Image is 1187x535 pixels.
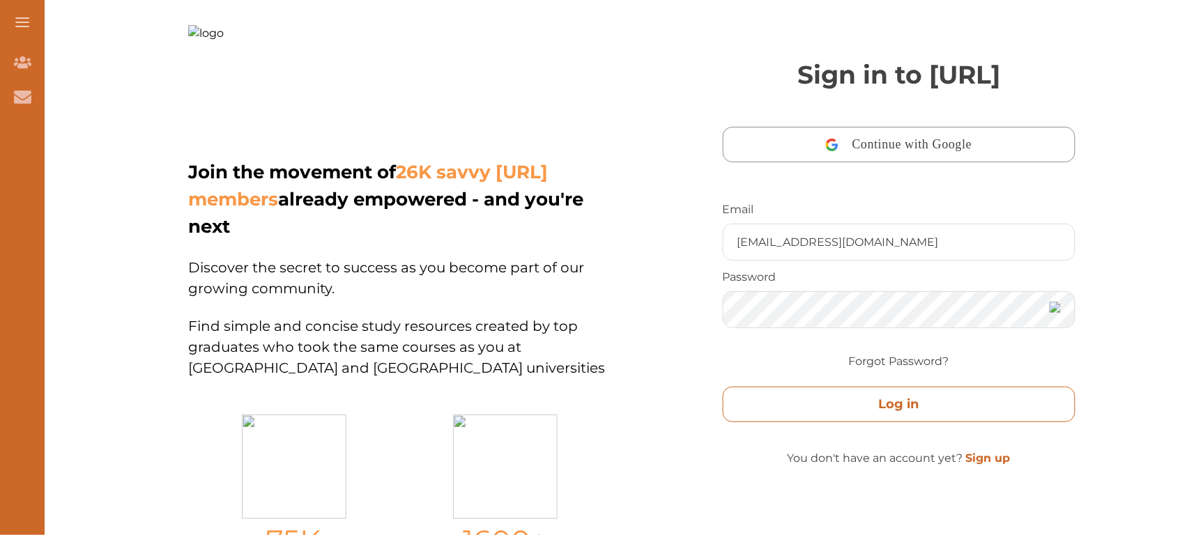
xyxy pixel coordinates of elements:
[849,353,949,370] a: Forgot Password?
[453,414,558,519] img: Group%201403.ccdcecb8.png
[852,128,979,161] span: Continue with Google
[188,159,608,240] p: Join the movement of already empowered - and you're next
[723,450,1076,467] p: You don't have an account yet?
[723,201,1076,218] p: Email
[723,387,1076,422] button: Log in
[188,299,611,378] p: Find simple and concise study resources created by top graduates who took the same courses as you...
[242,414,346,519] img: Illustration.25158f3c.png
[1050,302,1061,313] img: eye.3286bcf0.webp
[723,56,1076,93] p: Sign in to [URL]
[188,25,289,103] img: logo
[723,224,1075,260] input: Enter your username or email
[188,240,611,299] p: Discover the secret to success as you become part of our growing community.
[723,127,1076,162] button: Continue with Google
[723,269,1076,286] p: Password
[966,451,1011,465] a: Sign up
